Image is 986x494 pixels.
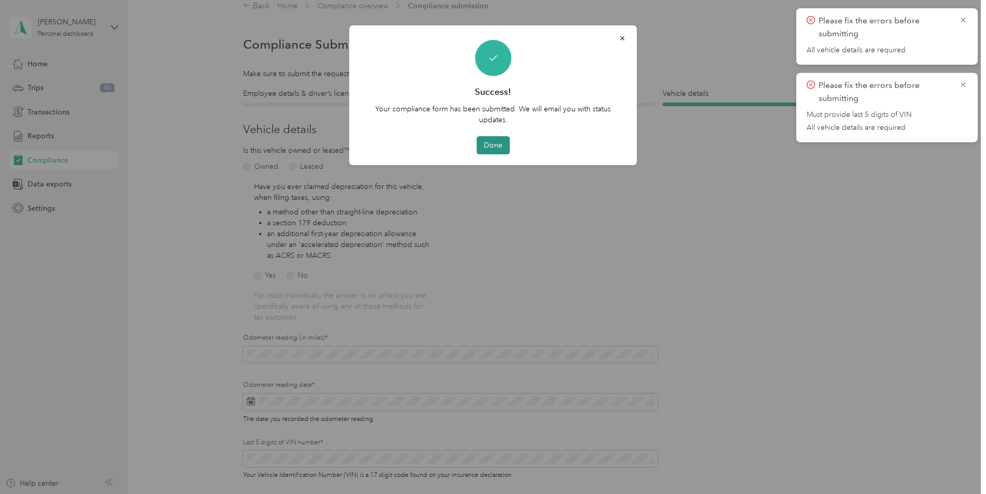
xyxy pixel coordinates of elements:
h3: Success! [475,85,511,98]
span: All vehicle details are required [807,46,967,55]
p: Please fix the errors before submitting [819,79,951,105]
iframe: Everlance-gr Chat Button Frame [928,436,986,494]
p: Your compliance form has been submitted. We will email you with status updates. [364,104,623,125]
p: Please fix the errors before submitting [819,14,951,40]
span: All vehicle details are required [807,123,967,132]
button: Done [476,136,510,154]
span: Must provide last 5 digits of VIN [807,110,967,119]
